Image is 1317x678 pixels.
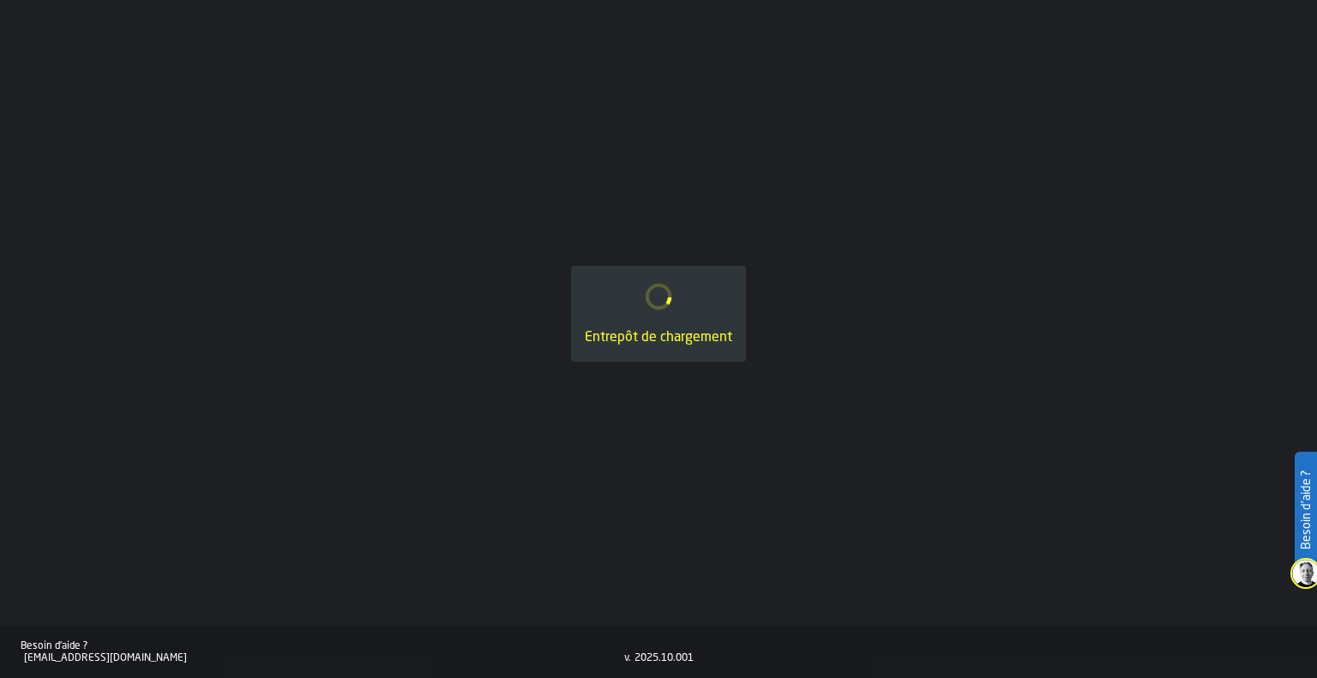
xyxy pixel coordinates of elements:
div: [EMAIL_ADDRESS][DOMAIN_NAME] [24,652,624,664]
div: v. [624,652,631,664]
div: Besoin d'aide ? [21,640,624,652]
div: 2025.10.001 [634,652,694,664]
div: Entrepôt de chargement [585,327,732,348]
a: Besoin d'aide ?[EMAIL_ADDRESS][DOMAIN_NAME] [21,640,624,664]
